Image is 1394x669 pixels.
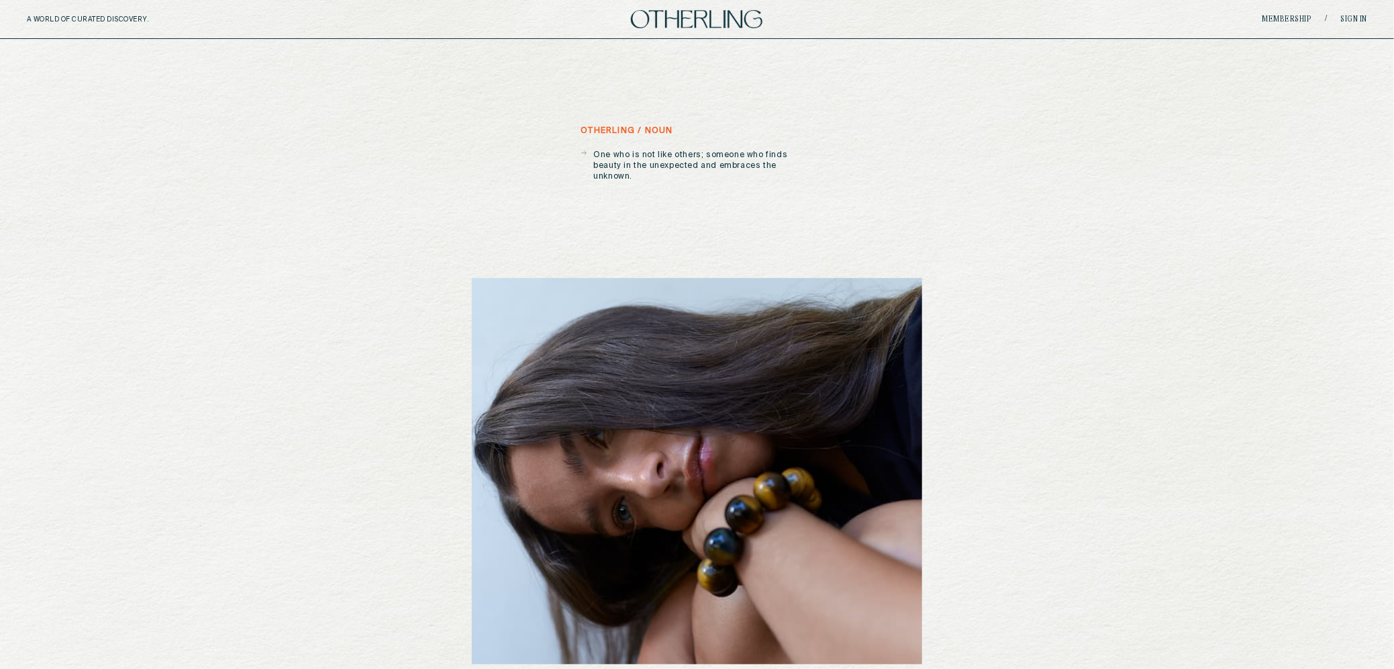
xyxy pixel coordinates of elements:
a: Sign in [1341,15,1368,24]
img: logo [631,10,762,28]
img: image [472,278,922,664]
h5: A WORLD OF CURATED DISCOVERY. [27,15,207,24]
span: / [1326,14,1328,24]
a: Membership [1262,15,1312,24]
p: One who is not like others; someone who finds beauty in the unexpected and embraces the unknown. [594,150,813,182]
h5: otherling / noun [581,126,673,136]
